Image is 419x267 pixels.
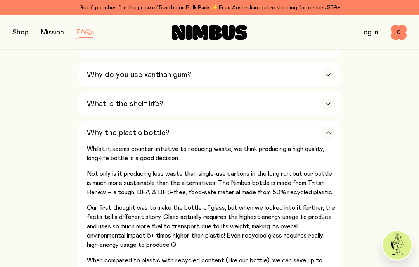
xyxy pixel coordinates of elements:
h3: Why the plastic bottle? [87,128,170,137]
p: Not only is it producing less waste than single-use cartons in the long run, but our bottle is mu... [87,169,335,197]
h3: What is the shelf life? [87,99,163,108]
h3: Why do you use xanthan gum? [87,70,191,79]
a: FAQs [76,29,94,36]
div: Get 6 pouches for the price of 5 with our Bulk Pack ✨ Free Australian metro shipping for orders $59+ [12,3,407,12]
a: Log In [359,29,379,36]
img: agent [383,231,412,260]
p: Whilst it seems counter-intuitive to reducing waste, we think producing a high quality, long-life... [87,144,335,163]
button: 0 [391,25,407,40]
button: What is the shelf life? [79,92,340,115]
a: Mission [41,29,64,36]
p: Our first thought was to make the bottle of glass, but when we looked into it further, the facts ... [87,203,335,250]
button: Why do you use xanthan gum? [79,63,340,86]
